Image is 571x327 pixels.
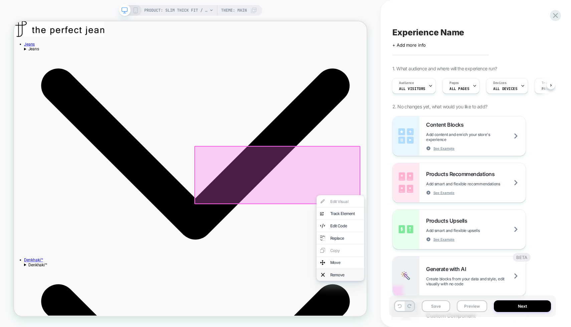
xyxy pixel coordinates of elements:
[422,300,450,312] button: Save
[449,86,469,91] span: ALL PAGES
[433,146,454,151] span: See Example
[399,86,425,91] span: All Visitors
[221,5,247,16] span: Theme: MAIN
[421,269,462,276] div: Edit Code
[542,86,561,91] span: Page Load
[426,266,469,272] span: Generate with AI
[426,276,526,286] span: Create blocks from your data and style, edit visually with no code
[408,285,415,293] img: replace element
[421,253,462,260] div: Track Element
[457,300,487,312] button: Preview
[408,317,415,326] img: move element
[392,27,464,37] span: Experience Name
[421,286,462,292] div: Replace
[513,253,531,262] div: BETA
[426,217,470,224] span: Products Upsells
[449,81,459,85] span: Pages
[494,300,551,312] button: Next
[408,268,415,277] img: edit code
[426,228,496,233] span: Add smart and flexible upsells
[19,34,33,40] span: Jeans
[433,237,454,242] span: See Example
[399,81,414,85] span: Audience
[426,181,517,186] span: Add smart and flexible recommendations
[433,190,454,195] span: See Example
[392,104,487,109] span: 2. No changes yet, what would you like to add?
[542,81,555,85] span: Trigger
[493,81,506,85] span: Devices
[13,28,28,34] a: Jeans
[392,42,426,48] span: + Add more info
[493,86,517,91] span: ALL DEVICES
[13,315,39,322] a: Denkhaki™
[421,318,462,325] div: Move
[392,66,497,71] span: 1. What audience and where will the experience run?
[13,34,470,315] summary: Jeans
[426,132,526,142] span: Add content and enrich your store's experience
[426,171,498,177] span: Products Recommendations
[144,5,208,16] span: PRODUCT: Slim Thick Fit / Denkhaki™ Dark (Dark Khaki)
[426,121,467,128] span: Content Blocks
